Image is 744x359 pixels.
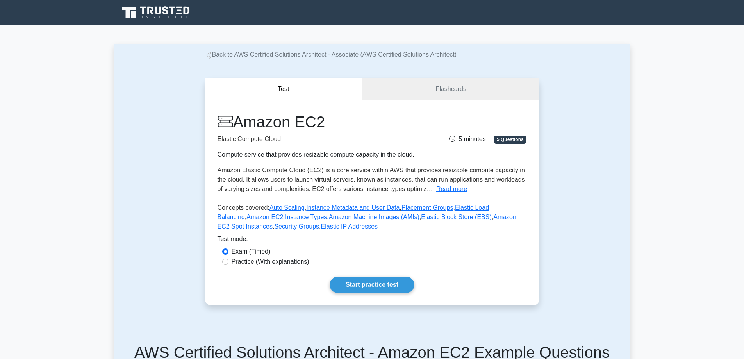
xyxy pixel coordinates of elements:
[436,184,467,194] button: Read more
[401,204,453,211] a: Placement Groups
[246,214,327,220] a: Amazon EC2 Instance Types
[494,136,526,143] span: 5 Questions
[449,136,485,142] span: 5 minutes
[329,214,419,220] a: Amazon Machine Images (AMIs)
[321,223,378,230] a: Elastic IP Addresses
[330,277,414,293] a: Start practice test
[232,247,271,256] label: Exam (Timed)
[205,51,457,58] a: Back to AWS Certified Solutions Architect - Associate (AWS Certified Solutions Architect)
[218,203,527,234] p: Concepts covered: , , , , , , , , ,
[218,234,527,247] div: Test mode:
[218,134,421,144] p: Elastic Compute Cloud
[362,78,539,100] a: Flashcards
[269,204,305,211] a: Auto Scaling
[218,150,421,159] div: Compute service that provides resizable compute capacity in the cloud.
[421,214,492,220] a: Elastic Block Store (EBS)
[218,167,525,192] span: Amazon Elastic Compute Cloud (EC2) is a core service within AWS that provides resizable compute c...
[306,204,400,211] a: Instance Metadata and User Data
[205,78,363,100] button: Test
[274,223,319,230] a: Security Groups
[218,113,421,131] h1: Amazon EC2
[232,257,309,266] label: Practice (With explanations)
